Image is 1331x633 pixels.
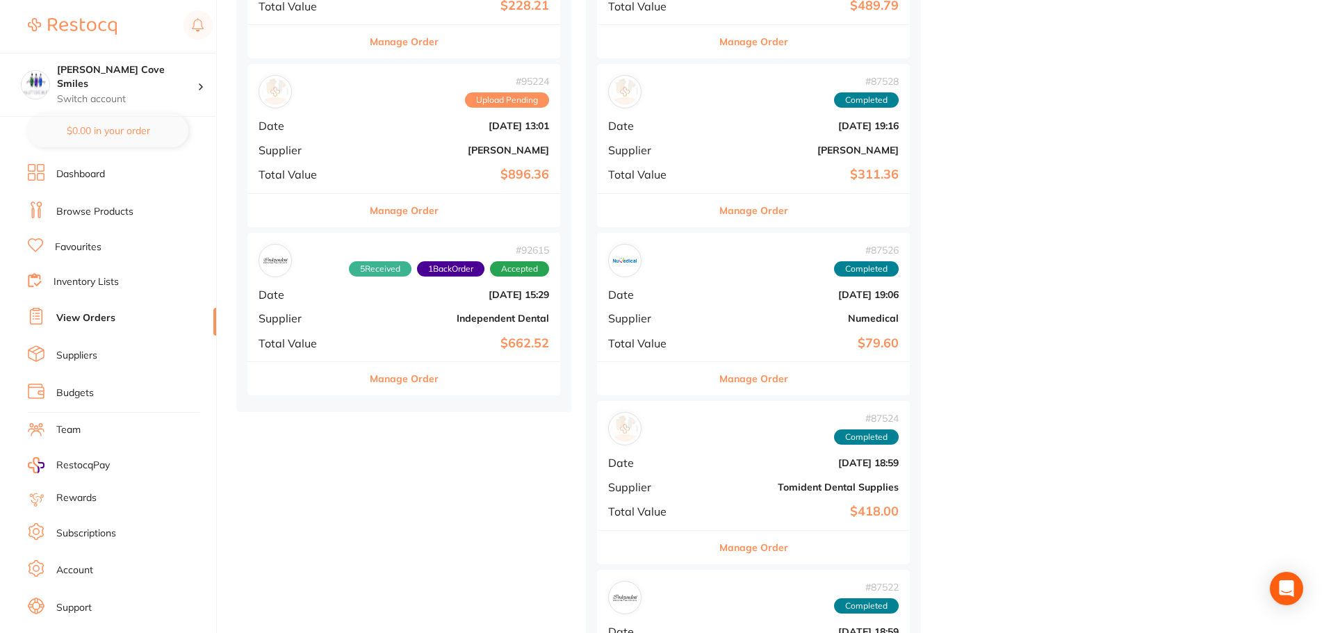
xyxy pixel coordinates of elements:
[363,167,549,182] b: $896.36
[608,481,701,493] span: Supplier
[417,261,484,277] span: Back orders
[712,504,899,519] b: $418.00
[490,261,549,277] span: Accepted
[57,92,197,106] p: Switch account
[712,145,899,156] b: [PERSON_NAME]
[1270,572,1303,605] div: Open Intercom Messenger
[28,457,44,473] img: RestocqPay
[370,194,439,227] button: Manage Order
[834,76,899,87] span: # 87528
[56,423,81,437] a: Team
[370,25,439,58] button: Manage Order
[712,289,899,300] b: [DATE] 19:06
[57,63,197,90] h4: Hallett Cove Smiles
[608,120,701,132] span: Date
[465,92,549,108] span: Upload Pending
[612,247,638,274] img: Numedical
[56,205,133,219] a: Browse Products
[56,459,110,472] span: RestocqPay
[247,64,560,227] div: Henry Schein Halas#95224Upload PendingDate[DATE] 13:01Supplier[PERSON_NAME]Total Value$896.36Mana...
[465,76,549,87] span: # 95224
[719,25,788,58] button: Manage Order
[56,601,92,615] a: Support
[259,144,352,156] span: Supplier
[712,313,899,324] b: Numedical
[834,261,899,277] span: Completed
[612,79,638,105] img: Adam Dental
[54,275,119,289] a: Inventory Lists
[56,167,105,181] a: Dashboard
[262,247,288,274] img: Independent Dental
[349,261,411,277] span: Received
[608,144,701,156] span: Supplier
[28,18,117,35] img: Restocq Logo
[712,167,899,182] b: $311.36
[834,245,899,256] span: # 87526
[56,491,97,505] a: Rewards
[55,240,101,254] a: Favourites
[608,168,701,181] span: Total Value
[834,582,899,593] span: # 87522
[834,598,899,614] span: Completed
[259,288,352,301] span: Date
[247,233,560,396] div: Independent Dental#926155Received1BackOrderAcceptedDate[DATE] 15:29SupplierIndependent DentalTota...
[363,289,549,300] b: [DATE] 15:29
[370,362,439,395] button: Manage Order
[262,79,288,105] img: Henry Schein Halas
[363,313,549,324] b: Independent Dental
[56,311,115,325] a: View Orders
[363,336,549,351] b: $662.52
[56,349,97,363] a: Suppliers
[712,120,899,131] b: [DATE] 19:16
[349,245,549,256] span: # 92615
[259,337,352,350] span: Total Value
[28,114,188,147] button: $0.00 in your order
[363,145,549,156] b: [PERSON_NAME]
[259,168,352,181] span: Total Value
[719,531,788,564] button: Manage Order
[612,584,638,611] img: Independent Dental
[56,527,116,541] a: Subscriptions
[56,386,94,400] a: Budgets
[56,564,93,577] a: Account
[608,288,701,301] span: Date
[719,194,788,227] button: Manage Order
[712,457,899,468] b: [DATE] 18:59
[259,312,352,324] span: Supplier
[834,413,899,424] span: # 87524
[259,120,352,132] span: Date
[834,92,899,108] span: Completed
[28,457,110,473] a: RestocqPay
[712,336,899,351] b: $79.60
[363,120,549,131] b: [DATE] 13:01
[608,505,701,518] span: Total Value
[712,482,899,493] b: Tomident Dental Supplies
[719,362,788,395] button: Manage Order
[28,10,117,42] a: Restocq Logo
[834,429,899,445] span: Completed
[608,457,701,469] span: Date
[22,71,49,99] img: Hallett Cove Smiles
[612,416,638,442] img: Tomident Dental Supplies
[608,312,701,324] span: Supplier
[608,337,701,350] span: Total Value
